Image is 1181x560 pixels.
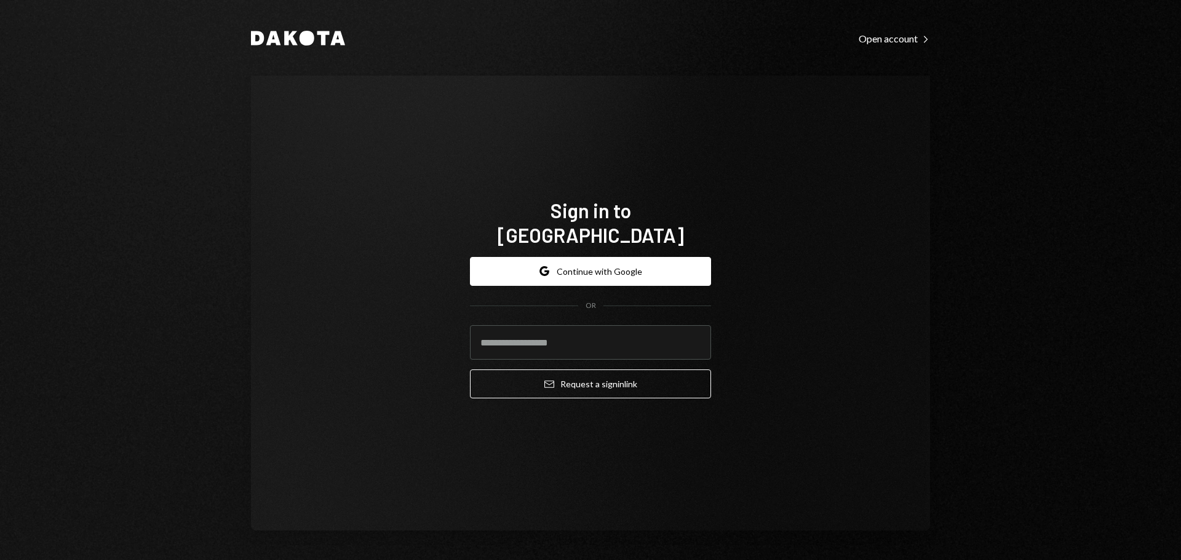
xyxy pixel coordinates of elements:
h1: Sign in to [GEOGRAPHIC_DATA] [470,198,711,247]
button: Request a signinlink [470,369,711,398]
div: Open account [859,33,930,45]
button: Continue with Google [470,257,711,286]
a: Open account [859,31,930,45]
div: OR [586,301,596,311]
